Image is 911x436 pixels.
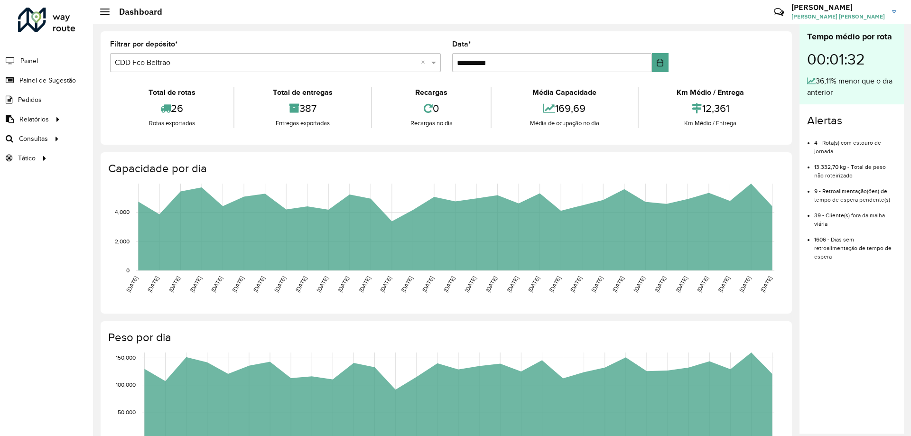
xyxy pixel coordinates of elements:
text: [DATE] [696,275,709,293]
text: [DATE] [358,275,372,293]
div: Total de rotas [112,87,231,98]
div: 387 [237,98,368,119]
div: Média de ocupação no dia [494,119,635,128]
text: [DATE] [527,275,540,293]
div: 26 [112,98,231,119]
a: Contato Rápido [769,2,789,22]
text: [DATE] [167,275,181,293]
span: Tático [18,153,36,163]
h4: Alertas [807,114,896,128]
span: Pedidos [18,95,42,105]
li: 9 - Retroalimentação(ões) de tempo de espera pendente(s) [814,180,896,204]
text: [DATE] [189,275,203,293]
h3: [PERSON_NAME] [791,3,885,12]
text: [DATE] [294,275,308,293]
div: Km Médio / Entrega [641,87,780,98]
span: [PERSON_NAME] [PERSON_NAME] [791,12,885,21]
text: [DATE] [210,275,223,293]
text: [DATE] [400,275,414,293]
text: [DATE] [442,275,456,293]
h4: Capacidade por dia [108,162,782,176]
div: Km Médio / Entrega [641,119,780,128]
text: [DATE] [738,275,752,293]
div: Entregas exportadas [237,119,368,128]
div: Recargas no dia [374,119,488,128]
div: 00:01:32 [807,43,896,75]
div: 169,69 [494,98,635,119]
label: Data [452,38,471,50]
text: [DATE] [484,275,498,293]
text: [DATE] [231,275,245,293]
text: [DATE] [252,275,266,293]
text: [DATE] [569,275,583,293]
text: 150,000 [116,355,136,361]
text: [DATE] [548,275,562,293]
text: [DATE] [632,275,646,293]
span: Clear all [421,57,429,68]
text: [DATE] [675,275,688,293]
text: [DATE] [611,275,625,293]
text: [DATE] [464,275,477,293]
li: 39 - Cliente(s) fora da malha viária [814,204,896,228]
div: Rotas exportadas [112,119,231,128]
li: 4 - Rota(s) com estouro de jornada [814,131,896,156]
text: [DATE] [506,275,520,293]
text: 0 [126,267,130,273]
text: [DATE] [653,275,667,293]
text: [DATE] [379,275,392,293]
div: Média Capacidade [494,87,635,98]
text: [DATE] [273,275,287,293]
span: Relatórios [19,114,49,124]
text: [DATE] [125,275,139,293]
span: Painel [20,56,38,66]
text: [DATE] [421,275,435,293]
div: 36,11% menor que o dia anterior [807,75,896,98]
div: Total de entregas [237,87,368,98]
span: Consultas [19,134,48,144]
button: Choose Date [652,53,669,72]
text: [DATE] [146,275,160,293]
h4: Peso por dia [108,331,782,344]
text: [DATE] [316,275,329,293]
li: 13.332,70 kg - Total de peso não roteirizado [814,156,896,180]
span: Painel de Sugestão [19,75,76,85]
text: 50,000 [118,409,136,415]
div: Recargas [374,87,488,98]
text: 4,000 [115,209,130,215]
text: [DATE] [717,275,731,293]
text: 2,000 [115,238,130,244]
div: 0 [374,98,488,119]
text: [DATE] [590,275,604,293]
text: [DATE] [759,275,773,293]
div: 12,361 [641,98,780,119]
label: Filtrar por depósito [110,38,178,50]
div: Tempo médio por rota [807,30,896,43]
li: 1606 - Dias sem retroalimentação de tempo de espera [814,228,896,261]
text: [DATE] [336,275,350,293]
h2: Dashboard [110,7,162,17]
text: 100,000 [116,382,136,388]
